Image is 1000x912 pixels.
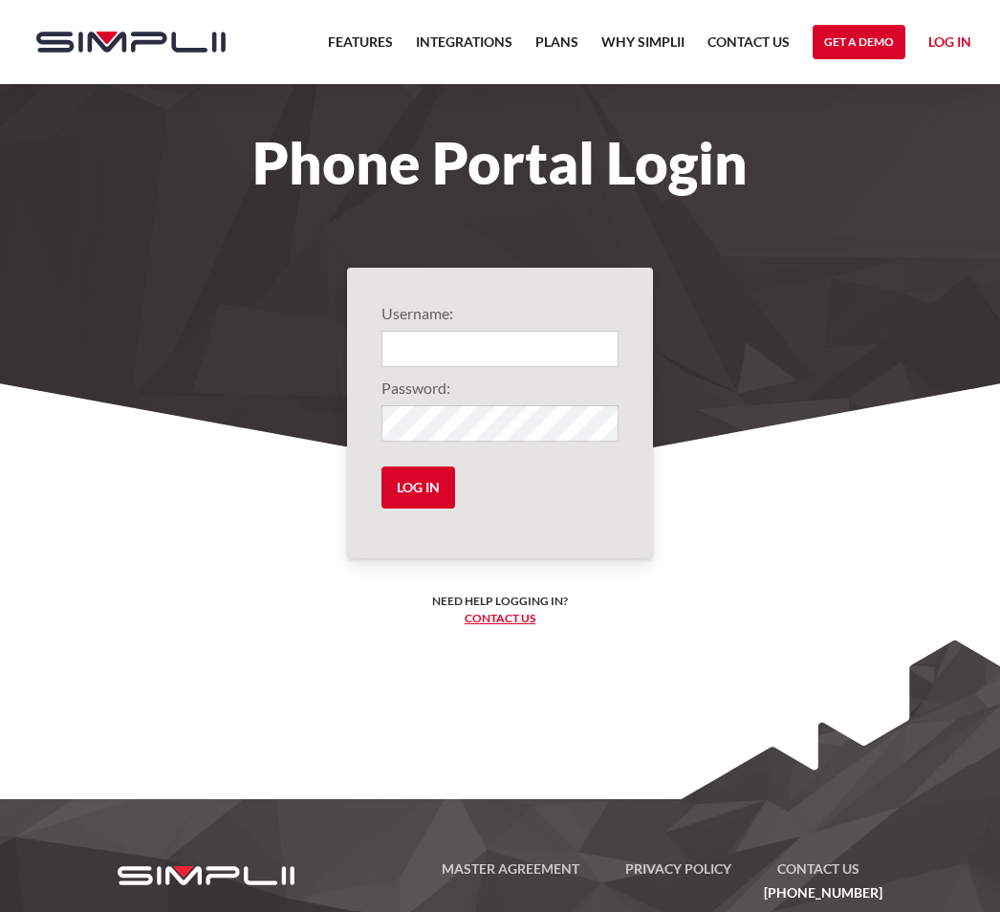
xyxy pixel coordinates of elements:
[17,141,983,184] h1: Phone Portal Login
[419,858,602,880] a: Master Agreement
[381,377,619,400] label: Password:
[741,881,882,904] a: [PHONE_NUMBER]
[328,31,393,65] a: Features
[381,302,619,524] form: Login
[928,31,971,59] a: Log in
[381,302,619,325] label: Username:
[707,31,790,65] a: Contact US
[465,611,535,625] a: Contact us
[535,31,578,65] a: Plans
[416,31,512,65] a: Integrations
[754,858,882,880] a: Contact US
[601,31,685,65] a: Why Simplii
[813,25,905,59] a: Get a Demo
[432,593,568,627] h6: Need help logging in? ‍
[602,858,754,880] a: Privacy Policy
[381,467,455,509] input: Log in
[36,32,226,53] img: Simplii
